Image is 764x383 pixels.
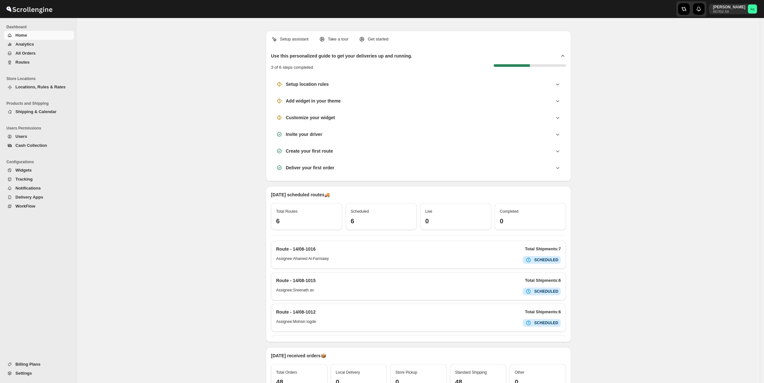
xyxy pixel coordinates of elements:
[15,362,40,367] span: Billing Plans
[748,4,757,13] span: khaled alrashidi
[276,277,316,284] h2: Route - 14/08-1015
[4,369,74,378] button: Settings
[15,143,47,148] span: Cash Collection
[271,191,566,198] p: [DATE] scheduled routes 🚚
[525,309,561,315] p: Total Shipments: 6
[515,370,524,375] span: Other
[276,209,298,214] span: Total Routes
[15,168,31,173] span: Widgets
[534,321,558,325] b: SCHEDULED
[271,53,412,59] h2: Use this personalized guide to get your deliveries up and running.
[286,148,333,154] h3: Create your first route
[276,370,297,375] span: Total Orders
[534,289,558,294] b: SCHEDULED
[4,132,74,141] button: Users
[713,4,745,10] p: [PERSON_NAME]
[534,258,558,262] b: SCHEDULED
[4,83,74,92] button: Locations, Rules & Rates
[713,10,745,13] p: 867f02-58
[351,217,412,225] h3: 6
[351,209,369,214] span: Scheduled
[15,60,30,65] span: Routes
[4,49,74,58] button: All Orders
[4,31,74,40] button: Home
[455,370,487,375] span: Standard Shipping
[709,4,758,14] button: User menu
[5,1,53,17] img: ScrollEngine
[525,246,561,252] p: Total Shipments: 7
[271,64,313,71] p: 3 of 6 steps completed
[271,352,566,359] p: [DATE] received orders 📦
[15,134,27,139] span: Users
[6,76,74,81] span: Store Locations
[15,85,66,89] span: Locations, Rules & Rates
[6,159,74,165] span: Configurations
[336,370,360,375] span: Local Delivery
[15,109,57,114] span: Shipping & Calendar
[425,209,432,214] span: Live
[6,126,74,131] span: Users Permissions
[525,277,561,284] p: Total Shipments: 6
[286,114,335,121] h3: Customize your widget
[6,24,74,30] span: Dashboard
[276,288,314,295] h6: Assignee: Sreenath av
[15,33,27,38] span: Home
[15,186,41,191] span: Notifications
[280,36,309,42] p: Setup assistant
[500,217,561,225] h3: 0
[286,98,341,104] h3: Add widget in your theme
[15,195,43,200] span: Delivery Apps
[328,36,348,42] p: Take a tour
[751,7,755,11] text: ka
[286,131,322,138] h3: Invite your driver
[425,217,486,225] h3: 0
[286,165,334,171] h3: Deliver your first order
[276,246,316,252] h2: Route - 14/08-1016
[15,204,35,209] span: WorkFlow
[286,81,329,87] h3: Setup location rules
[6,101,74,106] span: Products and Shipping
[15,42,34,47] span: Analytics
[4,202,74,211] button: WorkFlow
[4,141,74,150] button: Cash Collection
[4,175,74,184] button: Tracking
[276,319,316,327] h6: Assignee: Mohsin logde
[4,184,74,193] button: Notifications
[4,360,74,369] button: Billing Plans
[4,166,74,175] button: Widgets
[4,193,74,202] button: Delivery Apps
[15,371,32,376] span: Settings
[368,36,388,42] p: Get started
[500,209,518,214] span: Completed
[4,58,74,67] button: Routes
[395,370,417,375] span: Store Pickup
[15,51,36,56] span: All Orders
[276,309,316,315] h2: Route - 14/08-1012
[4,107,74,116] button: Shipping & Calendar
[276,217,337,225] h3: 6
[276,256,329,264] h6: Assignee: Ahamed Al-Farmawy
[15,177,32,182] span: Tracking
[4,40,74,49] button: Analytics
